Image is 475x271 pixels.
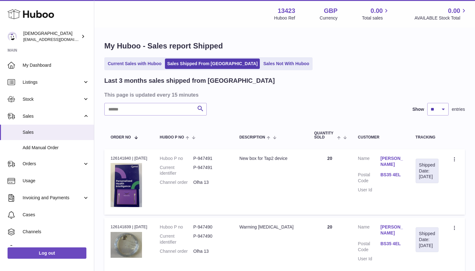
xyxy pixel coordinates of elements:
[358,187,380,193] dt: User Id
[261,59,311,69] a: Sales Not With Huboo
[160,165,194,177] dt: Current identifier
[193,233,227,245] dd: P-947490
[23,212,89,218] span: Cases
[308,149,352,215] td: 20
[104,76,275,85] h2: Last 3 months sales shipped from [GEOGRAPHIC_DATA]
[416,135,439,139] div: Tracking
[193,224,227,230] dd: P-947490
[23,96,83,102] span: Stock
[23,79,83,85] span: Listings
[414,15,467,21] span: AVAILABLE Stock Total
[23,178,89,184] span: Usage
[380,155,403,167] a: [PERSON_NAME]
[320,15,338,21] div: Currency
[380,172,403,178] a: BS35 4EL
[23,113,83,119] span: Sales
[358,256,380,262] dt: User Id
[193,155,227,161] dd: P-947491
[23,37,92,42] span: [EMAIL_ADDRESS][DOMAIN_NAME]
[193,165,227,177] dd: P-947491
[23,31,80,42] div: [DEMOGRAPHIC_DATA]
[160,135,184,139] span: Huboo P no
[165,59,260,69] a: Sales Shipped From [GEOGRAPHIC_DATA]
[160,248,194,254] dt: Channel order
[414,7,467,21] a: 0.00 AVAILABLE Stock Total
[111,224,147,230] div: 126141839 | [DATE]
[362,15,390,21] span: Total sales
[111,155,147,161] div: 126141840 | [DATE]
[448,7,460,15] span: 0.00
[419,162,435,180] div: Shipped Date: [DATE]
[358,135,403,139] div: Customer
[8,32,17,41] img: olgazyuz@outlook.com
[193,248,227,254] dd: Olha 13
[274,15,295,21] div: Huboo Ref
[380,241,403,247] a: BS35 4EL
[371,7,383,15] span: 0.00
[23,161,83,167] span: Orders
[8,247,86,259] a: Log out
[452,106,465,112] span: entries
[362,7,390,21] a: 0.00 Total sales
[358,241,380,253] dt: Postal Code
[111,135,131,139] span: Order No
[358,224,380,238] dt: Name
[380,224,403,236] a: [PERSON_NAME]
[239,224,302,230] div: Warming [MEDICAL_DATA]
[239,135,265,139] span: Description
[160,179,194,185] dt: Channel order
[278,7,295,15] strong: 13423
[160,155,194,161] dt: Huboo P no
[23,129,89,135] span: Sales
[23,195,83,201] span: Invoicing and Payments
[23,229,89,235] span: Channels
[111,232,142,258] img: 1707605143.png
[314,131,336,139] span: Quantity Sold
[324,7,337,15] strong: GBP
[412,106,424,112] label: Show
[106,59,164,69] a: Current Sales with Huboo
[160,233,194,245] dt: Current identifier
[104,91,463,98] h3: This page is updated every 15 minutes
[419,231,435,249] div: Shipped Date: [DATE]
[104,41,465,51] h1: My Huboo - Sales report Shipped
[23,145,89,151] span: Add Manual Order
[193,179,227,185] dd: Olha 13
[111,163,142,207] img: 1707605344.png
[23,62,89,68] span: My Dashboard
[160,224,194,230] dt: Huboo P no
[358,155,380,169] dt: Name
[308,218,352,271] td: 20
[239,155,302,161] div: New box for Tap2 device
[358,172,380,184] dt: Postal Code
